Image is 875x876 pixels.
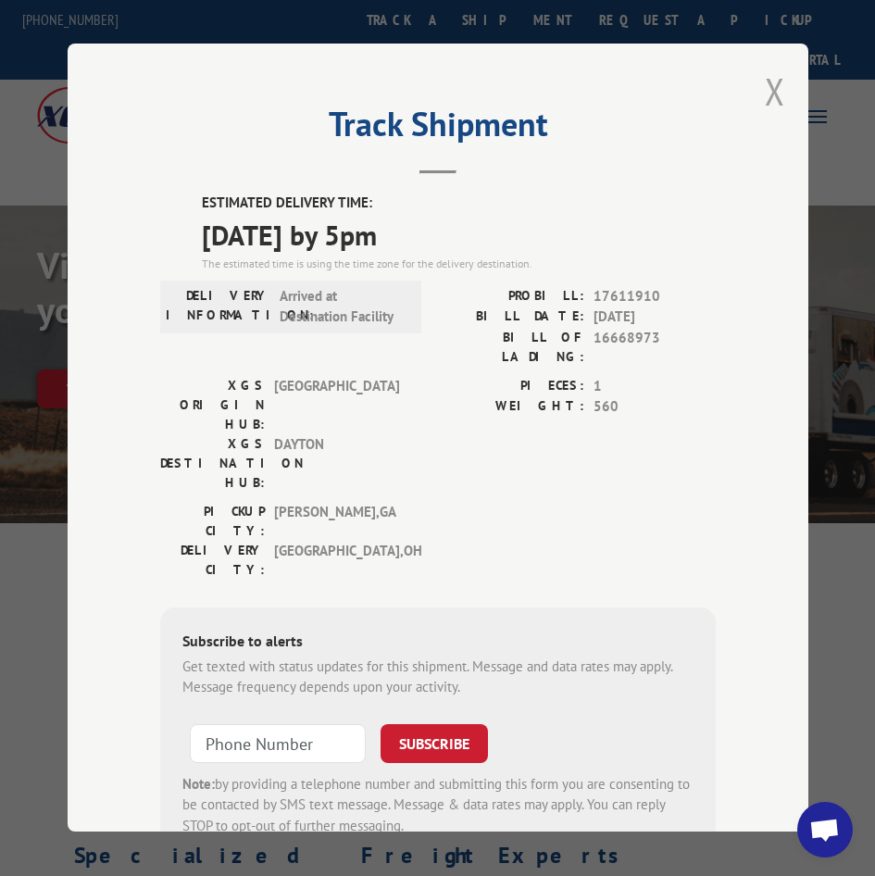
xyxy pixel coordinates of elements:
[438,396,584,418] label: WEIGHT:
[274,434,399,493] span: DAYTON
[160,111,716,146] h2: Track Shipment
[166,286,270,328] label: DELIVERY INFORMATION:
[160,376,265,434] label: XGS ORIGIN HUB:
[594,307,716,328] span: [DATE]
[594,286,716,307] span: 17611910
[438,307,584,328] label: BILL DATE:
[182,774,694,837] div: by providing a telephone number and submitting this form you are consenting to be contacted by SM...
[765,67,785,116] button: Close modal
[182,775,215,793] strong: Note:
[182,657,694,698] div: Get texted with status updates for this shipment. Message and data rates may apply. Message frequ...
[160,434,265,493] label: XGS DESTINATION HUB:
[797,802,853,857] div: Open chat
[594,376,716,397] span: 1
[202,256,716,272] div: The estimated time is using the time zone for the delivery destination.
[438,376,584,397] label: PIECES:
[274,502,399,541] span: [PERSON_NAME] , GA
[274,541,399,580] span: [GEOGRAPHIC_DATA] , OH
[202,193,716,214] label: ESTIMATED DELIVERY TIME:
[182,630,694,657] div: Subscribe to alerts
[280,286,405,328] span: Arrived at Destination Facility
[594,396,716,418] span: 560
[190,724,366,763] input: Phone Number
[274,376,399,434] span: [GEOGRAPHIC_DATA]
[594,328,716,367] span: 16668973
[381,724,488,763] button: SUBSCRIBE
[160,541,265,580] label: DELIVERY CITY:
[202,214,716,256] span: [DATE] by 5pm
[160,502,265,541] label: PICKUP CITY:
[438,328,584,367] label: BILL OF LADING:
[438,286,584,307] label: PROBILL:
